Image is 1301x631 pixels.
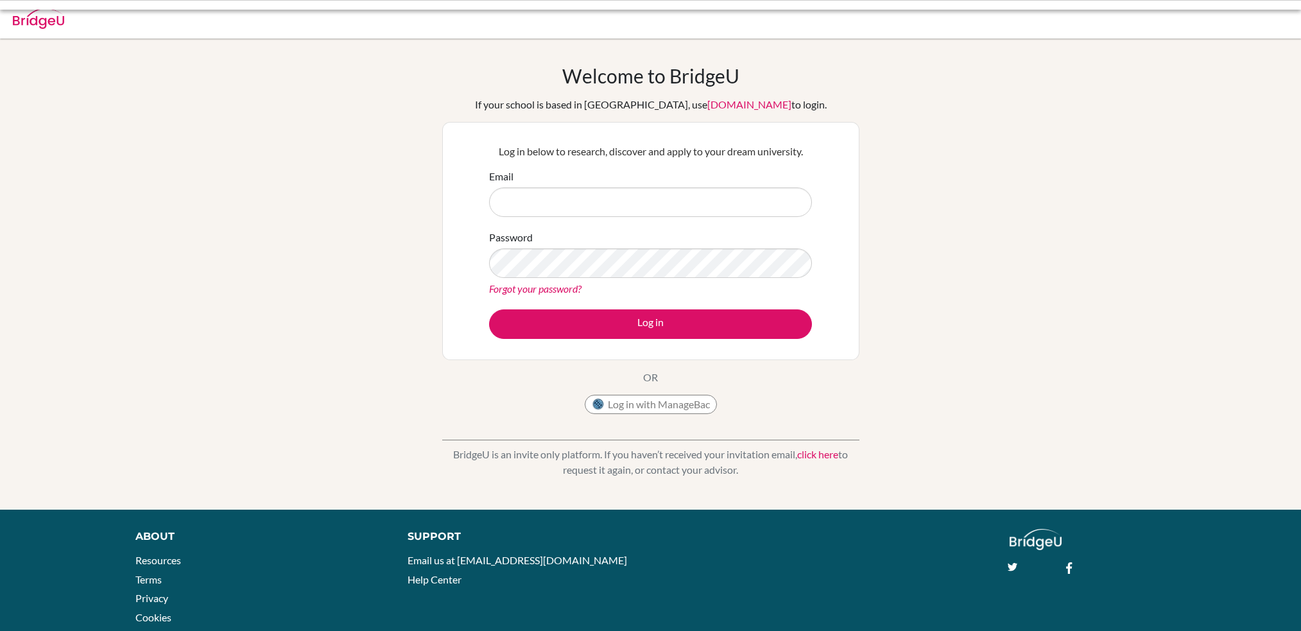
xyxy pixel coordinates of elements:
[135,611,171,623] a: Cookies
[707,98,791,110] a: [DOMAIN_NAME]
[797,448,838,460] a: click here
[489,282,582,295] a: Forgot your password?
[489,144,812,159] p: Log in below to research, discover and apply to your dream university.
[442,447,859,478] p: BridgeU is an invite only platform. If you haven’t received your invitation email, to request it ...
[489,230,533,245] label: Password
[489,169,513,184] label: Email
[585,395,717,414] button: Log in with ManageBac
[562,64,739,87] h1: Welcome to BridgeU
[643,370,658,385] p: OR
[135,573,162,585] a: Terms
[408,529,635,544] div: Support
[135,554,181,566] a: Resources
[408,573,461,585] a: Help Center
[1010,529,1062,550] img: logo_white@2x-f4f0deed5e89b7ecb1c2cc34c3e3d731f90f0f143d5ea2071677605dd97b5244.png
[475,97,827,112] div: If your school is based in [GEOGRAPHIC_DATA], use to login.
[13,8,64,29] img: Bridge-U
[135,592,168,604] a: Privacy
[135,529,379,544] div: About
[408,554,627,566] a: Email us at [EMAIL_ADDRESS][DOMAIN_NAME]
[489,309,812,339] button: Log in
